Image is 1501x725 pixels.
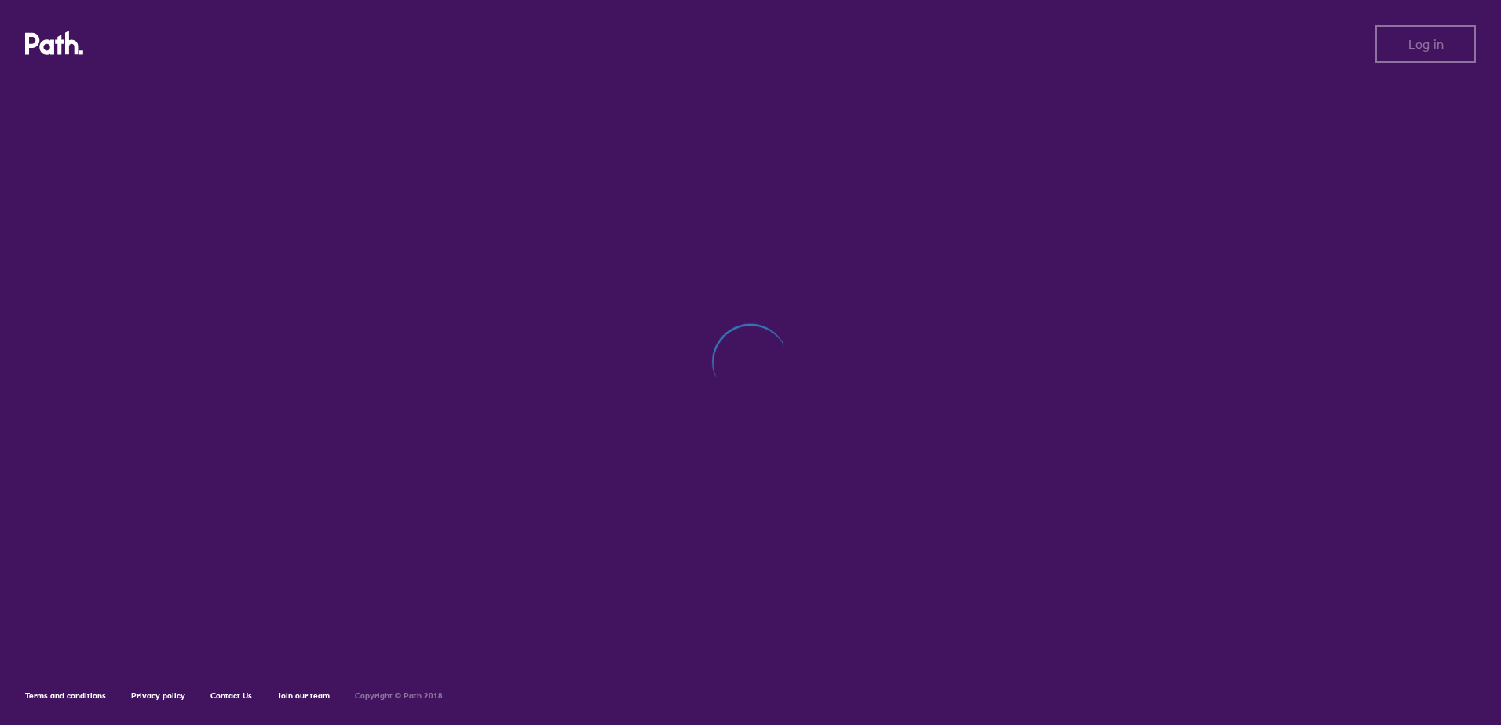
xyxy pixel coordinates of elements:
[355,691,443,701] h6: Copyright © Path 2018
[1408,37,1444,51] span: Log in
[1375,25,1476,63] button: Log in
[210,690,252,701] a: Contact Us
[131,690,185,701] a: Privacy policy
[25,690,106,701] a: Terms and conditions
[277,690,330,701] a: Join our team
